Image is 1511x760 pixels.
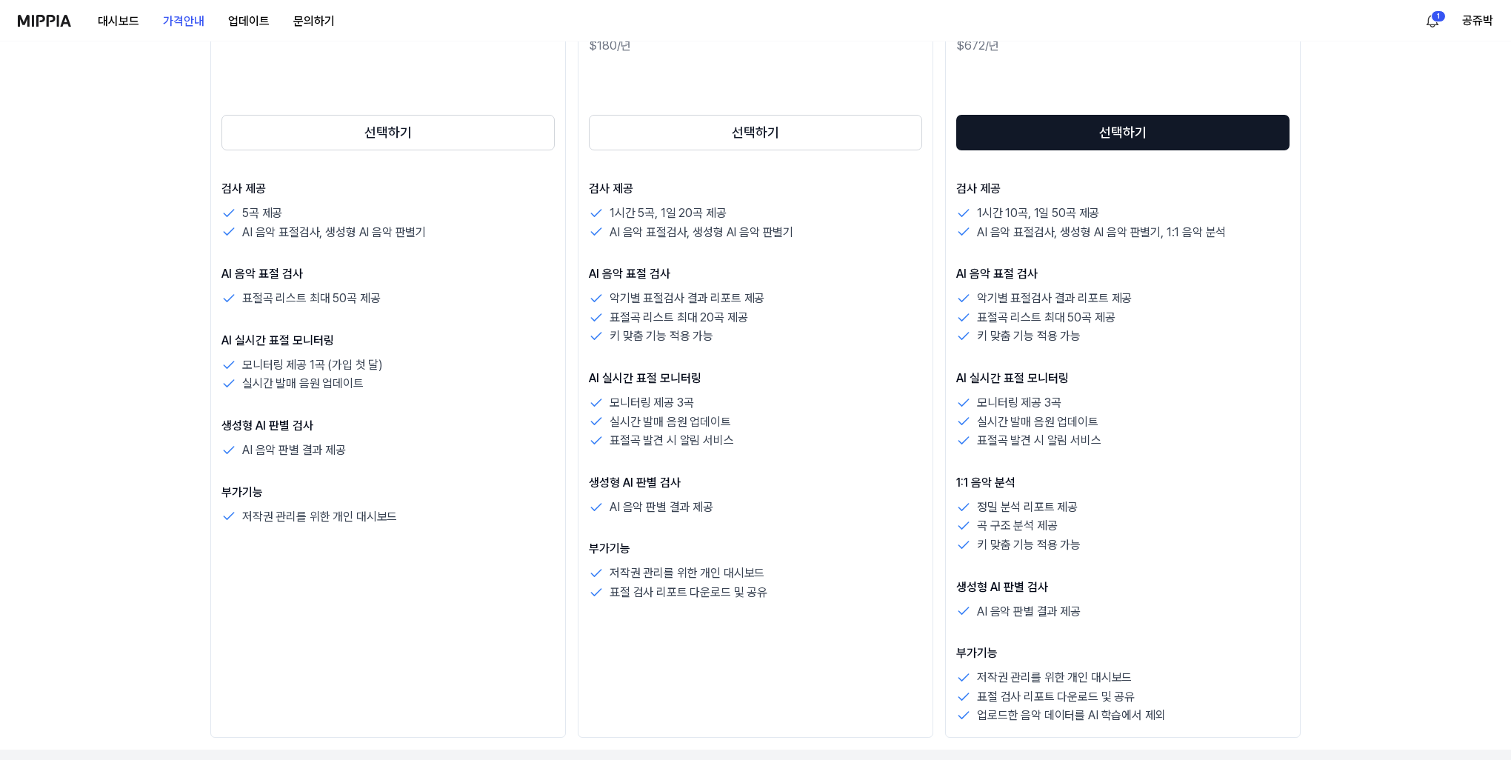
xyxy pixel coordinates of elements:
[1431,10,1446,22] div: 1
[977,393,1061,413] p: 모니터링 제공 3곡
[242,441,346,460] p: AI 음악 판별 결과 제공
[242,374,364,393] p: 실시간 발매 음원 업데이트
[221,265,555,283] p: AI 음악 표절 검사
[977,289,1132,308] p: 악기별 표절검사 결과 리포트 제공
[610,498,713,517] p: AI 음악 판별 결과 제공
[977,668,1132,687] p: 저작권 관리를 위한 개인 대시보드
[977,536,1081,555] p: 키 맞춤 기능 적용 가능
[1462,12,1493,30] button: 공쥬박
[216,1,281,41] a: 업데이트
[610,327,713,346] p: 키 맞춤 기능 적용 가능
[610,393,693,413] p: 모니터링 제공 3곡
[977,687,1135,707] p: 표절 검사 리포트 다운로드 및 공유
[977,327,1081,346] p: 키 맞춤 기능 적용 가능
[86,7,151,36] button: 대시보드
[977,516,1057,536] p: 곡 구조 분석 제공
[589,115,922,150] button: 선택하기
[589,37,922,55] div: $180/년
[610,308,747,327] p: 표절곡 리스트 최대 20곡 제공
[977,706,1165,725] p: 업로드한 음악 데이터를 AI 학습에서 제외
[221,484,555,501] p: 부가기능
[18,15,71,27] img: logo
[216,7,281,36] button: 업데이트
[956,37,1290,55] div: $672/년
[151,7,216,36] button: 가격안내
[589,370,922,387] p: AI 실시간 표절 모니터링
[956,474,1290,492] p: 1:1 음악 분석
[242,223,426,242] p: AI 음악 표절검사, 생성형 AI 음악 판별기
[956,370,1290,387] p: AI 실시간 표절 모니터링
[610,204,726,223] p: 1시간 5곡, 1일 20곡 제공
[242,204,282,223] p: 5곡 제공
[242,507,397,527] p: 저작권 관리를 위한 개인 대시보드
[610,289,764,308] p: 악기별 표절검사 결과 리포트 제공
[242,356,383,375] p: 모니터링 제공 1곡 (가입 첫 달)
[610,564,764,583] p: 저작권 관리를 위한 개인 대시보드
[977,204,1099,223] p: 1시간 10곡, 1일 50곡 제공
[977,498,1078,517] p: 정밀 분석 리포트 제공
[610,583,767,602] p: 표절 검사 리포트 다운로드 및 공유
[956,579,1290,596] p: 생성형 AI 판별 검사
[221,417,555,435] p: 생성형 AI 판별 검사
[956,115,1290,150] button: 선택하기
[589,112,922,153] a: 선택하기
[1424,12,1441,30] img: 알림
[977,308,1115,327] p: 표절곡 리스트 최대 50곡 제공
[221,112,555,153] a: 선택하기
[610,431,734,450] p: 표절곡 발견 시 알림 서비스
[977,413,1098,432] p: 실시간 발매 음원 업데이트
[956,180,1290,198] p: 검사 제공
[977,602,1081,621] p: AI 음악 판별 결과 제공
[221,115,555,150] button: 선택하기
[281,7,347,36] button: 문의하기
[589,180,922,198] p: 검사 제공
[956,265,1290,283] p: AI 음악 표절 검사
[956,644,1290,662] p: 부가기능
[589,474,922,492] p: 생성형 AI 판별 검사
[589,265,922,283] p: AI 음악 표절 검사
[977,223,1226,242] p: AI 음악 표절검사, 생성형 AI 음악 판별기, 1:1 음악 분석
[610,413,731,432] p: 실시간 발매 음원 업데이트
[589,540,922,558] p: 부가기능
[610,223,793,242] p: AI 음악 표절검사, 생성형 AI 음악 판별기
[977,431,1101,450] p: 표절곡 발견 시 알림 서비스
[242,289,380,308] p: 표절곡 리스트 최대 50곡 제공
[1421,9,1444,33] button: 알림1
[151,1,216,41] a: 가격안내
[956,112,1290,153] a: 선택하기
[221,180,555,198] p: 검사 제공
[221,332,555,350] p: AI 실시간 표절 모니터링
